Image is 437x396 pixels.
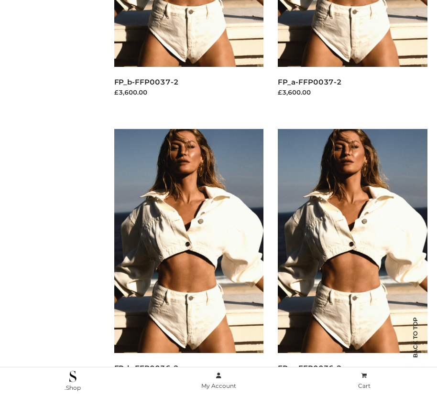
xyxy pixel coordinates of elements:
a: FP_a-FFP0037-2 [278,77,342,86]
span: .Shop [65,384,81,391]
span: Cart [358,382,371,389]
div: £3,600.00 [114,87,264,97]
a: My Account [146,370,292,392]
a: FP_a-FFP0036-2 [278,364,342,373]
span: Back to top [404,334,427,358]
img: .Shop [69,371,76,382]
a: FP_b-FFP0037-2 [114,77,179,86]
a: FP_b-FFP0036-2 [114,364,179,373]
div: £3,600.00 [278,87,427,97]
a: Cart [291,370,437,392]
span: My Account [201,382,236,389]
